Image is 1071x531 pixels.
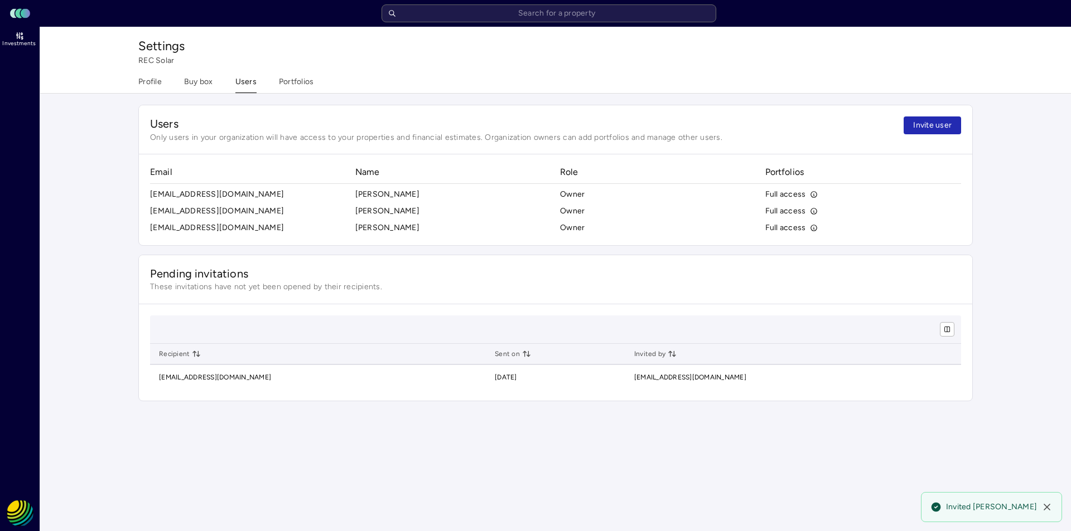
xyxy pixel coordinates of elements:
[138,56,174,65] span: REC Solar
[150,205,346,217] p: [EMAIL_ADDRESS][DOMAIN_NAME]
[634,348,677,359] span: Invited by
[765,188,806,201] p: Full access
[150,281,961,292] span: These invitations have not yet been opened by their recipients.
[150,116,893,132] span: Users
[184,76,213,93] button: Buy box
[765,165,962,179] h4: Portfolios
[150,188,346,201] p: [EMAIL_ADDRESS][DOMAIN_NAME]
[913,119,952,131] span: Invite user
[138,76,313,93] div: Settings tabs
[138,38,973,55] h5: Settings
[765,222,806,234] p: Full access
[192,349,201,358] button: toggle sorting
[946,501,1037,513] span: Invited [PERSON_NAME]
[904,116,961,134] button: Invite user
[765,205,806,217] p: Full access
[355,222,552,234] p: [PERSON_NAME]
[560,222,585,234] p: Owner
[150,222,346,234] p: [EMAIL_ADDRESS][DOMAIN_NAME]
[138,76,162,93] button: Profile
[7,500,33,527] img: REC Solar
[279,76,314,93] button: Portfolios
[486,365,625,389] td: [DATE]
[560,205,585,217] p: Owner
[2,40,36,47] span: Investments
[668,349,677,358] button: toggle sorting
[355,205,552,217] p: [PERSON_NAME]
[560,165,756,179] h4: Role
[235,76,257,93] button: Users
[150,165,346,179] h4: Email
[150,132,893,143] span: Only users in your organization will have access to your properties and financial estimates. Orga...
[159,348,201,359] span: Recipient
[355,188,552,201] p: [PERSON_NAME]
[560,188,585,201] p: Owner
[150,266,961,282] span: Pending invitations
[382,4,716,22] input: Search for a property
[522,349,531,358] button: toggle sorting
[625,365,961,389] td: [EMAIL_ADDRESS][DOMAIN_NAME]
[355,165,552,179] h4: Name
[150,365,486,389] td: [EMAIL_ADDRESS][DOMAIN_NAME]
[495,348,531,359] span: Sent on
[940,322,954,337] button: show/hide columns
